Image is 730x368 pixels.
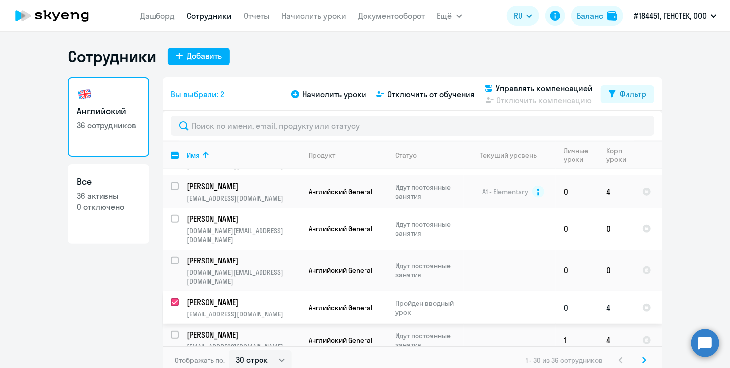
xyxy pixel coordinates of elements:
[187,181,300,192] a: [PERSON_NAME]
[556,208,598,250] td: 0
[526,356,603,365] span: 1 - 30 из 36 сотрудников
[309,151,335,159] div: Продукт
[187,213,299,224] p: [PERSON_NAME]
[514,10,522,22] span: RU
[387,88,475,100] span: Отключить от обучения
[244,11,270,21] a: Отчеты
[309,266,372,275] span: Английский General
[187,297,300,308] a: [PERSON_NAME]
[607,11,617,21] img: balance
[282,11,347,21] a: Начислить уроки
[187,329,300,340] a: [PERSON_NAME]
[634,10,707,22] p: #184451, ГЕНОТЕК, ООО
[507,6,539,26] button: RU
[556,250,598,291] td: 0
[187,181,299,192] p: [PERSON_NAME]
[395,331,463,349] p: Идут постоянные занятия
[141,11,175,21] a: Дашборд
[598,324,634,357] td: 4
[187,310,300,318] p: [EMAIL_ADDRESS][DOMAIN_NAME]
[564,146,598,164] div: Личные уроки
[77,86,93,102] img: english
[598,291,634,324] td: 4
[309,303,372,312] span: Английский General
[171,116,654,136] input: Поиск по имени, email, продукту или статусу
[395,299,463,316] p: Пройден вводный урок
[598,175,634,208] td: 4
[359,11,425,21] a: Документооборот
[482,187,528,196] span: A1 - Elementary
[187,297,299,308] p: [PERSON_NAME]
[187,213,300,224] a: [PERSON_NAME]
[395,262,463,279] p: Идут постоянные занятия
[187,255,300,266] a: [PERSON_NAME]
[77,105,140,118] h3: Английский
[309,187,372,196] span: Английский General
[496,82,593,94] span: Управлять компенсацией
[571,6,623,26] button: Балансbalance
[620,88,646,100] div: Фильтр
[171,88,224,100] span: Вы выбрали: 2
[556,291,598,324] td: 0
[556,175,598,208] td: 0
[437,10,452,22] span: Ещё
[577,10,603,22] div: Баланс
[77,175,140,188] h3: Все
[187,194,300,203] p: [EMAIL_ADDRESS][DOMAIN_NAME]
[598,250,634,291] td: 0
[187,11,232,21] a: Сотрудники
[601,85,654,103] button: Фильтр
[629,4,722,28] button: #184451, ГЕНОТЕК, ООО
[77,190,140,201] p: 36 активны
[309,336,372,345] span: Английский General
[481,151,537,159] div: Текущий уровень
[395,151,417,159] div: Статус
[175,356,225,365] span: Отображать по:
[598,208,634,250] td: 0
[187,151,300,159] div: Имя
[77,120,140,131] p: 36 сотрудников
[68,47,156,66] h1: Сотрудники
[187,50,222,62] div: Добавить
[437,6,462,26] button: Ещё
[556,324,598,357] td: 1
[471,151,555,159] div: Текущий уровень
[309,224,372,233] span: Английский General
[68,77,149,157] a: Английский36 сотрудников
[187,329,299,340] p: [PERSON_NAME]
[68,164,149,244] a: Все36 активны0 отключено
[168,48,230,65] button: Добавить
[187,151,200,159] div: Имя
[187,255,299,266] p: [PERSON_NAME]
[395,183,463,201] p: Идут постоянные занятия
[77,201,140,212] p: 0 отключено
[395,220,463,238] p: Идут постоянные занятия
[187,342,300,351] p: [EMAIL_ADDRESS][DOMAIN_NAME]
[187,226,300,244] p: [DOMAIN_NAME][EMAIL_ADDRESS][DOMAIN_NAME]
[606,146,634,164] div: Корп. уроки
[302,88,366,100] span: Начислить уроки
[187,268,300,286] p: [DOMAIN_NAME][EMAIL_ADDRESS][DOMAIN_NAME]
